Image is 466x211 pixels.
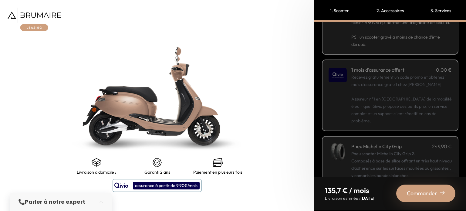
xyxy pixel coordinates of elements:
p: 135,7 € / mois [325,185,374,195]
img: Brumaire Leasing [8,8,61,31]
img: 1 mois d'assurance offert [329,66,347,84]
span: [DATE] [360,196,374,201]
span: Commander [407,189,437,198]
img: logo qivio [114,182,128,189]
p: Livraison à domicile : [77,170,116,175]
p: Paiement en plusieurs fois [193,170,242,175]
p: Livraison estimée : [325,195,374,201]
button: assurance à partir de 9,90€/mois [113,179,202,192]
h4: Pneu Michelin City Grip [351,143,402,150]
span: PS : un scooter gravé a moins de chance d’être dérobé. [351,34,440,47]
p: 249,90 € [432,143,452,150]
img: shipping.png [92,158,101,167]
p: Garanti 2 ans [144,170,170,175]
p: Recevez gratuitement un code promo et obtenez 1 mois d'assurance gratuit chez [PERSON_NAME]. Assu... [351,73,452,124]
div: assurance à partir de 9,90€/mois [133,182,200,189]
img: Pneu Michelin City Grip [329,143,347,161]
h4: 1 mois d'assurance offert [351,66,404,73]
img: certificat-de-garantie.png [152,158,162,167]
img: credit-cards.png [213,158,223,167]
p: 0,00 € [436,66,452,73]
img: right-arrow-2.png [440,190,445,195]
